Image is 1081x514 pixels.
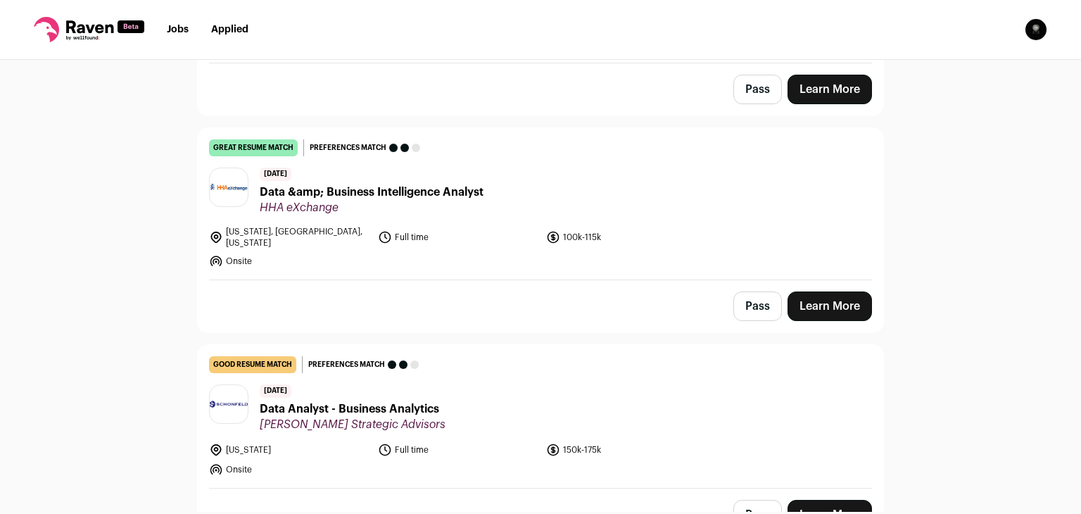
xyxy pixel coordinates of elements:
img: 16602868-medium_jpg [1025,18,1047,41]
span: [DATE] [260,168,291,181]
button: Pass [733,75,782,104]
span: HHA eXchange [260,201,483,215]
a: good resume match Preferences match [DATE] Data Analyst - Business Analytics [PERSON_NAME] Strate... [198,345,883,488]
button: Pass [733,292,782,321]
a: Learn More [788,292,872,321]
li: [US_STATE], [GEOGRAPHIC_DATA], [US_STATE] [209,226,369,249]
span: Preferences match [310,141,386,155]
li: Full time [378,443,538,457]
a: Learn More [788,75,872,104]
a: Jobs [167,25,189,35]
li: Onsite [209,463,369,477]
a: Applied [211,25,248,35]
span: Data &amp; Business Intelligence Analyst [260,184,483,201]
li: Full time [378,226,538,249]
span: [PERSON_NAME] Strategic Advisors [260,418,445,432]
button: Open dropdown [1025,18,1047,41]
li: Onsite [209,254,369,268]
span: Preferences match [308,358,385,372]
div: great resume match [209,139,298,156]
img: 0ac4242e136d4be9c3f39530edf10b0c89db6713092c6a7e7ef9c1c545fa6e1a.png [210,401,248,408]
span: [DATE] [260,384,291,398]
div: good resume match [209,356,296,373]
li: [US_STATE] [209,443,369,457]
li: 150k-175k [546,443,707,457]
a: great resume match Preferences match [DATE] Data &amp; Business Intelligence Analyst HHA eXchange... [198,128,883,280]
li: 100k-115k [546,226,707,249]
span: Data Analyst - Business Analytics [260,401,445,418]
img: 7b91372ef97d61aae65f35833be3c0391958506385ca562f2d962fa20a9629ac.jpg [210,182,248,192]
